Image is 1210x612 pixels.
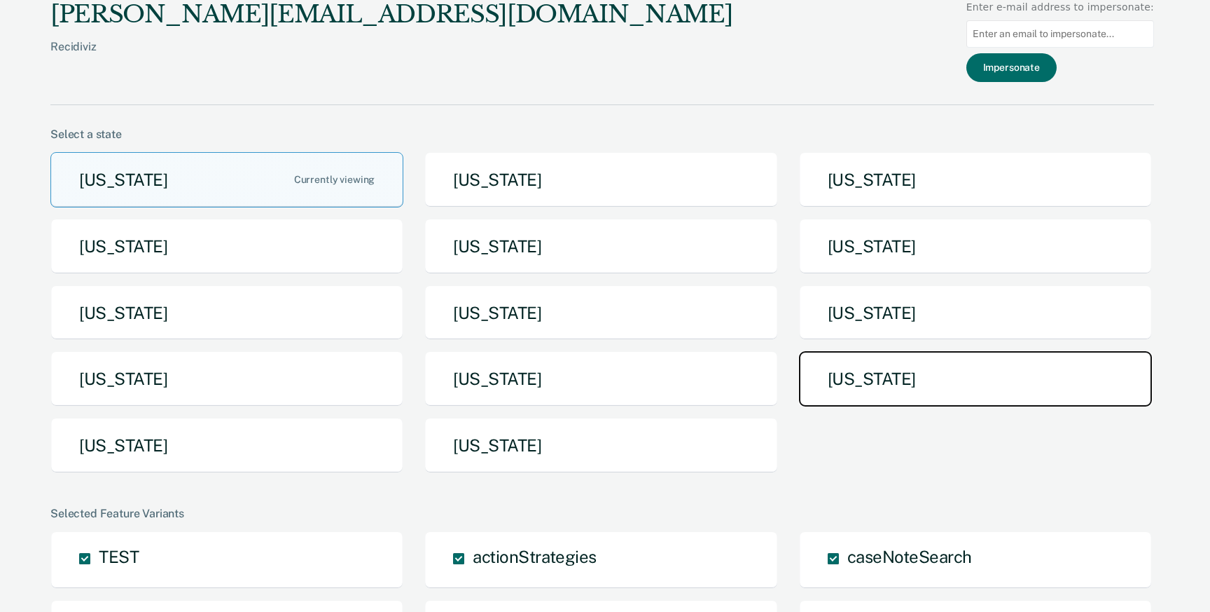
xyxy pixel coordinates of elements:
input: Enter an email to impersonate... [966,20,1154,48]
button: [US_STATE] [424,351,777,407]
button: [US_STATE] [50,152,403,208]
span: actionStrategies [473,547,596,566]
div: Select a state [50,128,1154,141]
button: [US_STATE] [799,152,1152,208]
button: [US_STATE] [50,351,403,407]
span: TEST [99,547,139,566]
button: [US_STATE] [424,152,777,208]
div: Selected Feature Variants [50,507,1154,520]
button: [US_STATE] [799,219,1152,274]
button: [US_STATE] [799,351,1152,407]
span: caseNoteSearch [847,547,972,566]
div: Recidiviz [50,40,732,76]
button: [US_STATE] [424,219,777,274]
button: [US_STATE] [799,285,1152,341]
button: [US_STATE] [424,285,777,341]
button: [US_STATE] [50,418,403,473]
button: [US_STATE] [50,285,403,341]
button: [US_STATE] [424,418,777,473]
button: [US_STATE] [50,219,403,274]
button: Impersonate [966,53,1057,82]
